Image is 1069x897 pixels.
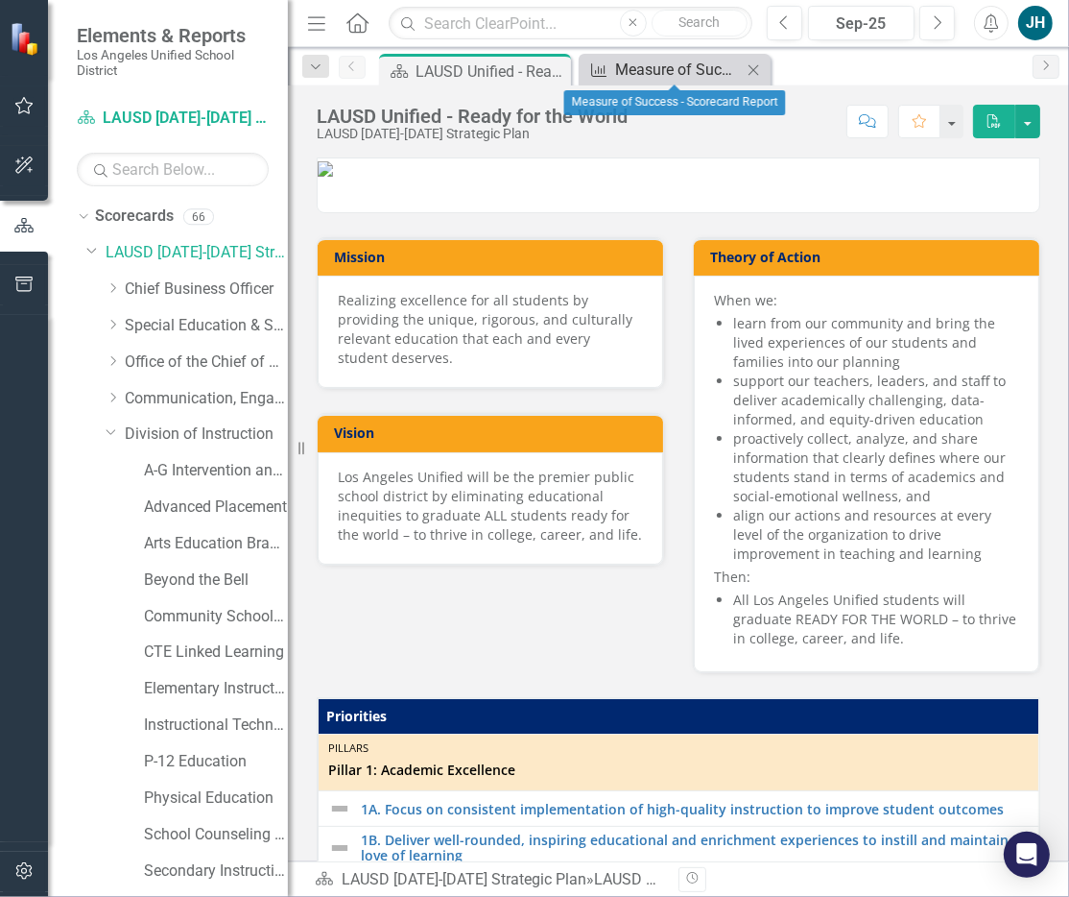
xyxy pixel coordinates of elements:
td: Double-Click to Edit [319,735,1039,791]
div: 66 [183,208,214,225]
li: align our actions and resources at every level of the organization to drive improvement in teachi... [733,506,1019,564]
li: proactively collect, analyze, and share information that clearly defines where our students stand... [733,429,1019,506]
a: Arts Education Branch [144,533,288,555]
a: School Counseling Services [144,824,288,846]
a: Advanced Placement [144,497,288,519]
h3: Mission [334,250,653,264]
a: Community Schools Initiative [144,606,288,628]
div: Sep-25 [815,12,908,36]
td: Double-Click to Edit Right Click for Context Menu [319,827,1039,869]
div: Measure of Success - Scorecard Report [615,58,742,82]
a: Secondary Instruction [144,861,288,883]
div: LAUSD Unified - Ready for the World [594,870,838,888]
a: Measure of Success - Scorecard Report [583,58,742,82]
button: Search [652,10,748,36]
button: Sep-25 [808,6,915,40]
span: Pillar 1: Academic Excellence [328,761,1029,780]
a: A-G Intervention and Support [144,460,288,482]
img: ClearPoint Strategy [10,22,43,56]
h3: Theory of Action [710,250,1030,264]
a: Communication, Engagement & Collaboration [125,388,288,410]
span: When we: [714,291,777,309]
td: Double-Click to Edit Right Click for Context Menu [319,791,1039,827]
button: JH [1018,6,1053,40]
a: Elementary Instruction [144,678,288,700]
li: support our teachers, leaders, and staff to deliver academically challenging, data-informed, and ... [733,372,1019,429]
input: Search ClearPoint... [389,7,752,40]
div: Realizing excellence for all students by providing the unique, rigorous, and culturally relevant ... [338,291,643,368]
div: LAUSD [DATE]-[DATE] Strategic Plan [317,127,628,141]
div: Then: [714,291,1019,648]
a: CTE Linked Learning [144,642,288,664]
a: 1B. Deliver well-rounded, inspiring educational and enrichment experiences to instill and maintai... [361,833,1029,862]
a: Office of the Chief of Staff [125,352,288,374]
small: Los Angeles Unified School District [77,47,269,79]
img: Not Defined [328,836,351,860]
div: Los Angeles Unified will be the premier public school district by eliminating educational inequit... [338,468,643,545]
div: LAUSD Unified - Ready for the World [317,106,628,127]
span: Elements & Reports [77,24,269,47]
div: » [315,869,664,891]
div: LAUSD Unified - Ready for the World [416,60,566,84]
a: Beyond the Bell [144,570,288,592]
a: P-12 Education [144,751,288,773]
a: 1A. Focus on consistent implementation of high-quality instruction to improve student outcomes [361,802,1029,816]
div: Pillars [328,740,1029,756]
h3: Vision [334,425,653,440]
span: Search [678,14,720,30]
input: Search Below... [77,153,269,186]
img: LAUSD_combo_seal_wordmark%20v2.png [318,161,333,177]
a: Scorecards [95,206,174,228]
li: All Los Angeles Unified students will graduate READY FOR THE WORLD – to thrive in college, career... [733,591,1019,648]
a: LAUSD [DATE]-[DATE] Strategic Plan [77,108,269,130]
a: Division of Instruction [125,424,288,446]
li: learn from our community and bring the lived experiences of our students and families into our pl... [733,314,1019,372]
a: LAUSD [DATE]-[DATE] Strategic Plan [342,870,586,888]
div: Measure of Success - Scorecard Report [564,90,786,115]
a: LAUSD [DATE]-[DATE] Strategic Plan [106,242,288,264]
a: Physical Education [144,788,288,810]
a: Instructional Technology Initiative [144,715,288,737]
a: Chief Business Officer [125,279,288,301]
a: Special Education & Specialized Programs [125,315,288,337]
div: Open Intercom Messenger [1004,832,1050,878]
img: Not Defined [328,797,351,820]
